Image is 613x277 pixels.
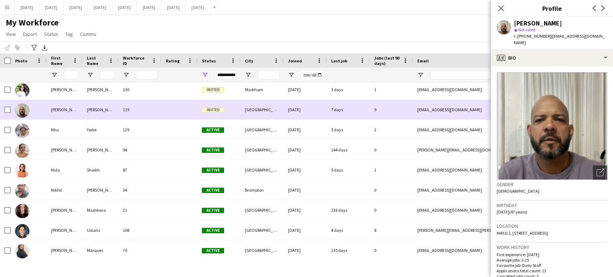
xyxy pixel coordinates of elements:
div: 3 days [327,80,370,99]
div: Yorke [83,120,119,140]
span: Last Name [87,55,106,66]
span: [DEMOGRAPHIC_DATA] [497,188,539,194]
div: 87 [119,160,162,180]
div: [DATE] [284,100,327,119]
span: Active [202,228,224,233]
img: Paula Marques [15,244,29,258]
div: [DATE] [284,220,327,240]
span: Active [202,188,224,193]
span: M4X1L1, [STREET_ADDRESS] [497,230,548,236]
a: Tag [62,29,76,39]
button: [DATE] [88,0,112,14]
p: Average jobs: 3.25 [497,257,607,263]
div: [DATE] [284,140,327,160]
div: [DATE] [284,80,327,99]
div: [GEOGRAPHIC_DATA] [241,240,284,260]
app-action-btn: Export XLSX [40,43,49,52]
span: Rating [166,58,180,64]
input: Email Filter Input [430,71,552,79]
div: [EMAIL_ADDRESS][DOMAIN_NAME] [413,200,557,220]
div: 108 [119,220,162,240]
div: [PERSON_NAME] [514,20,562,27]
a: Comms [77,29,99,39]
div: Ustariz [83,220,119,240]
a: View [3,29,19,39]
h3: Location [497,223,607,229]
span: Photo [15,58,27,64]
h3: Profile [491,4,613,13]
img: Natalia Arguelles [15,83,29,98]
div: 7 days [327,100,370,119]
div: [PERSON_NAME] [47,220,83,240]
div: 0 [370,200,413,220]
div: [EMAIL_ADDRESS][DOMAIN_NAME] [413,80,557,99]
div: 1 [370,160,413,180]
input: City Filter Input [258,71,279,79]
div: [EMAIL_ADDRESS][DOMAIN_NAME] [413,180,557,200]
div: [EMAIL_ADDRESS][DOMAIN_NAME] [413,120,557,140]
button: Open Filter Menu [202,72,208,78]
div: 5 days [327,120,370,140]
a: Status [41,29,61,39]
input: Workforce ID Filter Input [136,71,157,79]
div: Brampton [241,180,284,200]
div: [EMAIL_ADDRESS][DOMAIN_NAME] [413,160,557,180]
img: Nicole Silva [15,144,29,158]
div: [PERSON_NAME] [83,140,119,160]
button: Open Filter Menu [288,72,294,78]
div: Nhu [47,120,83,140]
button: [DATE] [137,0,161,14]
img: Nida Shaikh [15,164,29,178]
span: t. [PHONE_NUMBER] [514,33,551,39]
button: Open Filter Menu [51,72,57,78]
h3: Birthday [497,202,607,208]
div: Bio [491,49,613,66]
span: First Name [51,55,70,66]
span: Jobs (last 90 days) [374,55,400,66]
p: Applications total count: 13 [497,268,607,273]
span: Active [202,127,224,133]
button: [DATE] [186,0,210,14]
div: Open photos pop-in [593,165,607,180]
button: Open Filter Menu [245,72,251,78]
div: [GEOGRAPHIC_DATA] [241,200,284,220]
div: 235 days [327,240,370,260]
button: [DATE] [161,0,186,14]
div: 2 [370,120,413,140]
div: [DATE] [284,240,327,260]
span: City [245,58,253,64]
img: Crew avatar or photo [497,72,607,180]
div: 119 [119,100,162,119]
div: 5 days [327,160,370,180]
button: Open Filter Menu [123,72,129,78]
span: Export [23,31,37,37]
div: [PERSON_NAME] [47,140,83,160]
app-action-btn: Advanced filters [30,43,38,52]
div: [DATE] [284,120,327,140]
div: Nikhil [47,180,83,200]
div: [GEOGRAPHIC_DATA] [241,160,284,180]
div: [PERSON_NAME] [83,180,119,200]
div: 9 [370,100,413,119]
button: Open Filter Menu [87,72,93,78]
div: [PERSON_NAME] [47,100,83,119]
div: [GEOGRAPHIC_DATA] [241,100,284,119]
span: Active [202,168,224,173]
div: Shaikh [83,160,119,180]
span: Not rated [518,27,535,32]
input: Joined Filter Input [301,71,322,79]
div: 129 [119,120,162,140]
div: 0 [370,240,413,260]
p: Favourite job: Daily Staff [497,263,607,268]
div: [GEOGRAPHIC_DATA] [241,120,284,140]
div: 130 [119,80,162,99]
div: 1 [370,80,413,99]
span: Workforce ID [123,55,149,66]
img: Nestor Mejia [15,103,29,118]
span: | [EMAIL_ADDRESS][DOMAIN_NAME] [514,33,605,45]
div: [PERSON_NAME] [83,80,119,99]
div: 0 [370,140,413,160]
span: Status [44,31,58,37]
img: Oleksandra Mashkova [15,204,29,218]
div: [DATE] [284,160,327,180]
